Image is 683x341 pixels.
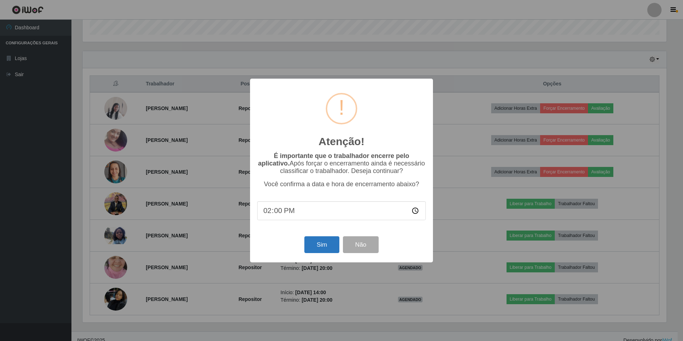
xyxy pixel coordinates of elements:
p: Você confirma a data e hora de encerramento abaixo? [257,181,426,188]
p: Após forçar o encerramento ainda é necessário classificar o trabalhador. Deseja continuar? [257,152,426,175]
h2: Atenção! [319,135,364,148]
button: Sim [304,236,339,253]
b: É importante que o trabalhador encerre pelo aplicativo. [258,152,409,167]
button: Não [343,236,378,253]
